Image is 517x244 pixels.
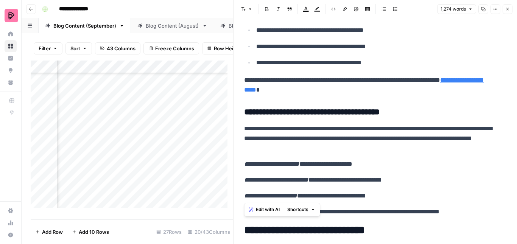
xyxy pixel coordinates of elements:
[146,22,199,30] div: Blog Content (August)
[39,45,51,52] span: Filter
[185,226,233,238] div: 20/43 Columns
[5,40,17,52] a: Browse
[42,228,63,236] span: Add Row
[5,76,17,89] a: Your Data
[202,42,246,54] button: Row Height
[79,228,109,236] span: Add 10 Rows
[143,42,199,54] button: Freeze Columns
[53,22,116,30] div: Blog Content (September)
[5,52,17,64] a: Insights
[155,45,194,52] span: Freeze Columns
[131,18,214,33] a: Blog Content (August)
[214,45,241,52] span: Row Height
[246,205,283,214] button: Edit with AI
[284,205,318,214] button: Shortcuts
[107,45,135,52] span: 43 Columns
[229,22,275,30] div: Blog Content (July)
[70,45,80,52] span: Sort
[214,18,290,33] a: Blog Content (July)
[67,226,114,238] button: Add 10 Rows
[287,206,308,213] span: Shortcuts
[5,229,17,241] button: Help + Support
[34,42,62,54] button: Filter
[256,206,280,213] span: Edit with AI
[5,217,17,229] a: Usage
[31,226,67,238] button: Add Row
[95,42,140,54] button: 43 Columns
[5,9,18,22] img: Preply Logo
[441,6,466,12] span: 1,274 words
[5,205,17,217] a: Settings
[65,42,92,54] button: Sort
[437,4,476,14] button: 1,274 words
[153,226,185,238] div: 27 Rows
[39,18,131,33] a: Blog Content (September)
[5,64,17,76] a: Opportunities
[5,28,17,40] a: Home
[5,6,17,25] button: Workspace: Preply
